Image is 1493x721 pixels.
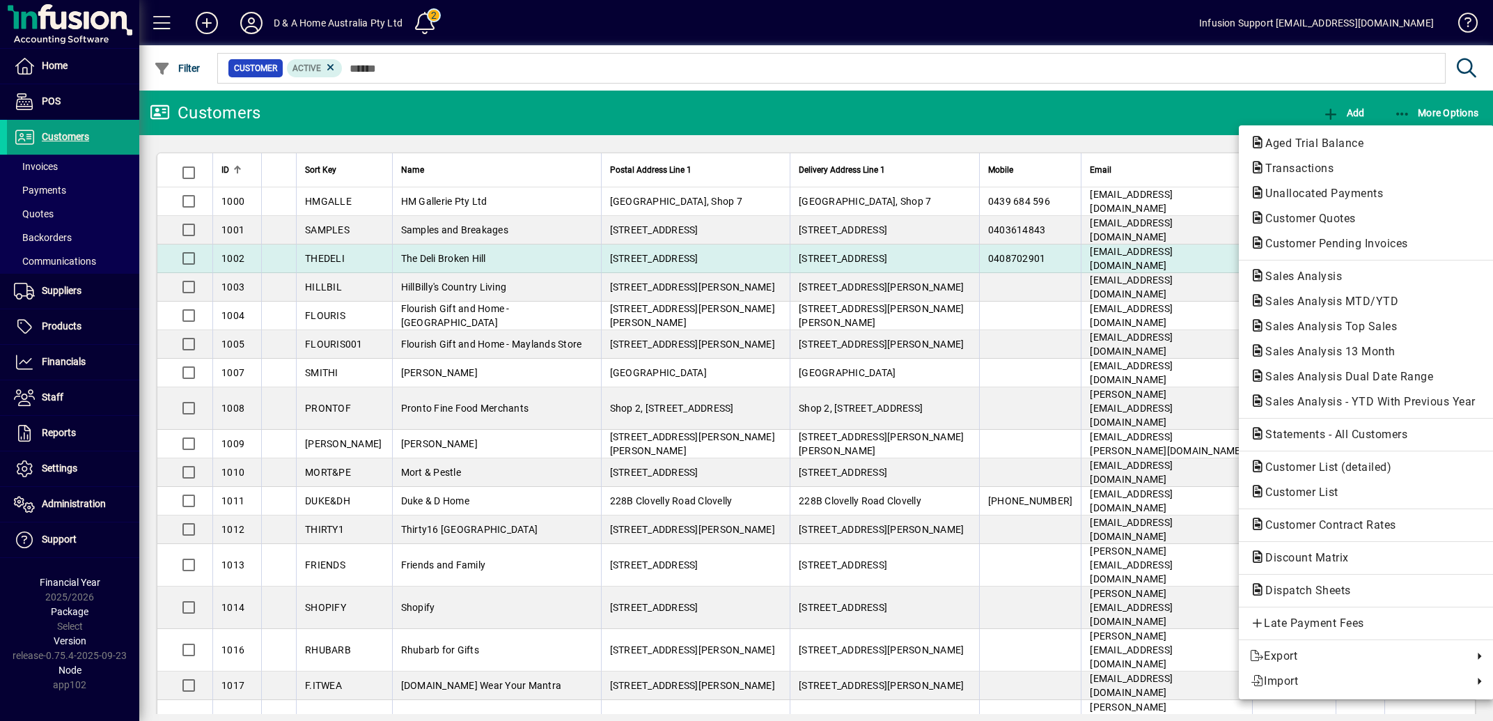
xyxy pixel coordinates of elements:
[1250,518,1403,532] span: Customer Contract Rates
[1250,370,1440,383] span: Sales Analysis Dual Date Range
[1250,212,1363,225] span: Customer Quotes
[1250,615,1483,632] span: Late Payment Fees
[1250,486,1345,499] span: Customer List
[1250,460,1398,474] span: Customer List (detailed)
[1250,137,1370,150] span: Aged Trial Balance
[1250,295,1405,308] span: Sales Analysis MTD/YTD
[1250,320,1404,333] span: Sales Analysis Top Sales
[1250,345,1402,358] span: Sales Analysis 13 Month
[1250,648,1466,665] span: Export
[1250,395,1483,408] span: Sales Analysis - YTD With Previous Year
[1250,584,1358,597] span: Dispatch Sheets
[1250,428,1414,441] span: Statements - All Customers
[1250,187,1390,200] span: Unallocated Payments
[1250,551,1356,564] span: Discount Matrix
[1250,237,1415,250] span: Customer Pending Invoices
[1250,162,1340,175] span: Transactions
[1250,270,1349,283] span: Sales Analysis
[1250,673,1466,690] span: Import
